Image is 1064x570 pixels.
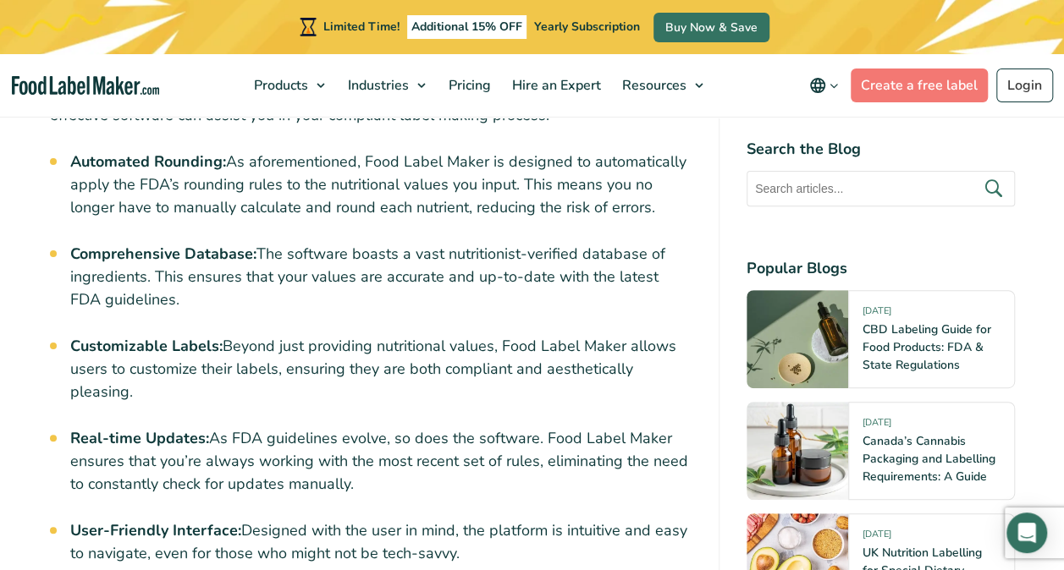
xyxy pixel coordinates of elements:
strong: Comprehensive Database: [70,244,256,264]
li: As aforementioned, Food Label Maker is designed to automatically apply the FDA’s rounding rules t... [70,151,692,219]
li: As FDA guidelines evolve, so does the software. Food Label Maker ensures that you’re always worki... [70,427,692,496]
span: [DATE] [863,417,891,436]
span: Industries [343,76,411,95]
a: Products [244,54,334,117]
span: Hire an Expert [507,76,603,95]
li: The software boasts a vast nutritionist-verified database of ingredients. This ensures that your ... [70,243,692,311]
li: Beyond just providing nutritional values, Food Label Maker allows users to customize their labels... [70,335,692,403]
a: Industries [338,54,434,117]
span: Additional 15% OFF [407,15,526,39]
a: Canada’s Cannabis Packaging and Labelling Requirements: A Guide [863,434,995,485]
strong: User-Friendly Interface: [70,520,241,540]
span: Pricing [444,76,493,95]
a: Create a free label [851,69,988,102]
a: Login [996,69,1053,102]
a: Pricing [438,54,498,117]
li: Designed with the user in mind, the platform is intuitive and easy to navigate, even for those wh... [70,519,692,565]
span: Resources [617,76,688,95]
div: Open Intercom Messenger [1006,512,1047,553]
input: Search articles... [747,172,1015,207]
span: [DATE] [863,305,891,325]
span: Products [249,76,310,95]
a: Resources [612,54,712,117]
strong: Real-time Updates: [70,428,209,448]
a: CBD Labeling Guide for Food Products: FDA & State Regulations [863,322,991,374]
span: [DATE] [863,529,891,548]
h4: Search the Blog [747,139,1015,162]
span: Limited Time! [323,19,400,35]
h4: Popular Blogs [747,258,1015,281]
strong: Customizable Labels: [70,336,223,356]
a: Hire an Expert [502,54,608,117]
strong: Automated Rounding: [70,151,226,172]
span: Yearly Subscription [534,19,640,35]
a: Buy Now & Save [653,13,769,42]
